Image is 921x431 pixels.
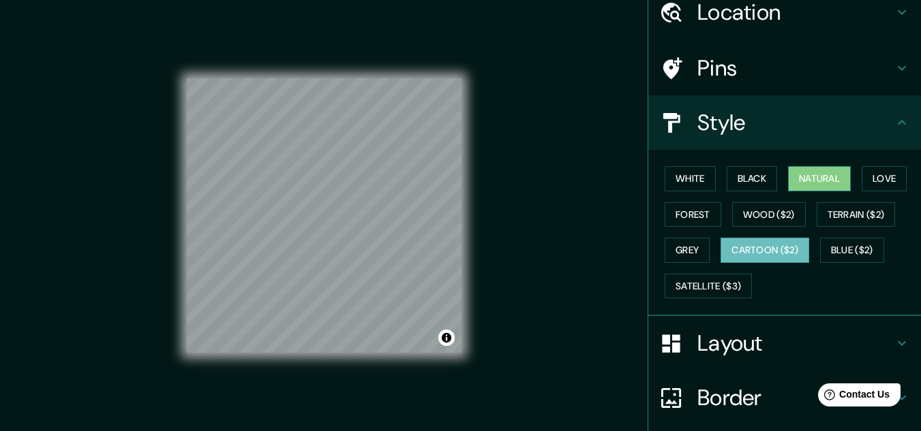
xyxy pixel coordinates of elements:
[187,78,462,353] canvas: Map
[648,41,921,95] div: Pins
[697,330,894,357] h4: Layout
[732,202,806,227] button: Wood ($2)
[788,166,851,191] button: Natural
[817,202,896,227] button: Terrain ($2)
[438,330,455,346] button: Toggle attribution
[648,370,921,425] div: Border
[820,238,884,263] button: Blue ($2)
[727,166,778,191] button: Black
[665,166,716,191] button: White
[665,238,710,263] button: Grey
[665,202,721,227] button: Forest
[697,109,894,136] h4: Style
[648,316,921,370] div: Layout
[800,378,906,416] iframe: Help widget launcher
[862,166,907,191] button: Love
[648,95,921,150] div: Style
[697,54,894,82] h4: Pins
[721,238,809,263] button: Cartoon ($2)
[697,384,894,411] h4: Border
[665,274,752,299] button: Satellite ($3)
